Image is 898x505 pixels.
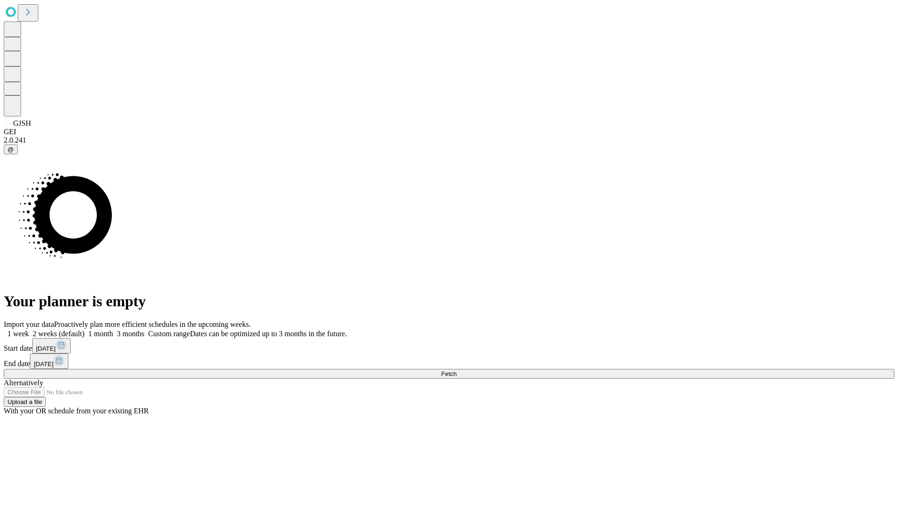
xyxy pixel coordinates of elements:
span: 1 month [88,330,113,338]
h1: Your planner is empty [4,293,894,310]
div: End date [4,353,894,369]
span: GJSH [13,119,31,127]
div: 2.0.241 [4,136,894,144]
span: With your OR schedule from your existing EHR [4,407,149,415]
button: Fetch [4,369,894,379]
span: [DATE] [34,361,53,368]
span: Proactively plan more efficient schedules in the upcoming weeks. [54,320,251,328]
span: 1 week [7,330,29,338]
button: [DATE] [32,338,71,353]
div: GEI [4,128,894,136]
span: Custom range [148,330,190,338]
div: Start date [4,338,894,353]
button: @ [4,144,18,154]
span: Alternatively [4,379,43,387]
span: 3 months [117,330,145,338]
span: [DATE] [36,345,56,352]
button: [DATE] [30,353,68,369]
button: Upload a file [4,397,46,407]
span: Fetch [441,370,456,377]
span: Import your data [4,320,54,328]
span: 2 weeks (default) [33,330,85,338]
span: Dates can be optimized up to 3 months in the future. [190,330,347,338]
span: @ [7,146,14,153]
